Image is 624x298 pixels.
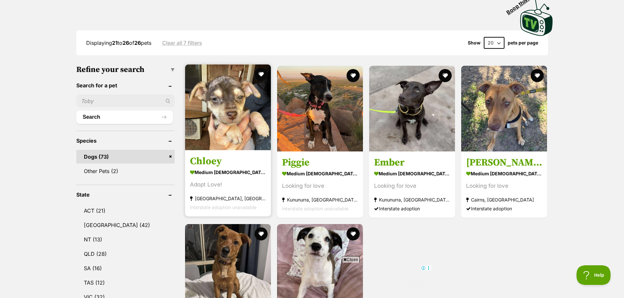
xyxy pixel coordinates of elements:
[374,156,450,169] h3: Ember
[508,40,538,45] label: pets per page
[123,40,129,46] strong: 26
[374,169,450,178] strong: medium [DEMOGRAPHIC_DATA] Dog
[193,265,431,295] iframe: Advertisement
[76,276,175,289] a: TAS (12)
[76,218,175,232] a: [GEOGRAPHIC_DATA] (42)
[369,66,455,151] img: Ember - Australian Kelpie x Mixed Dog
[466,195,542,204] strong: Cairns, [GEOGRAPHIC_DATA]
[190,155,266,167] h3: Chloey
[76,65,175,74] h3: Refine your search
[277,66,363,151] img: Piggie - Australian Kelpie x Staffordshire Bull Terrier Dog
[255,68,268,81] button: favourite
[466,169,542,178] strong: medium [DEMOGRAPHIC_DATA] Dog
[190,194,266,203] strong: [GEOGRAPHIC_DATA], [GEOGRAPHIC_DATA]
[76,82,175,88] header: Search for a pet
[76,95,175,107] input: Toby
[255,227,268,240] button: favourite
[76,204,175,218] a: ACT (21)
[282,195,358,204] strong: Kununurra, [GEOGRAPHIC_DATA]
[76,261,175,275] a: SA (16)
[461,151,547,218] a: [PERSON_NAME] medium [DEMOGRAPHIC_DATA] Dog Looking for love Cairns, [GEOGRAPHIC_DATA] Interstate...
[466,156,542,169] h3: [PERSON_NAME]
[374,204,450,213] div: Interstate adoption
[112,40,118,46] strong: 21
[162,40,202,46] a: Clear all 7 filters
[282,156,358,169] h3: Piggie
[347,69,360,82] button: favourite
[86,40,151,46] span: Displaying to of pets
[347,227,360,240] button: favourite
[282,182,358,190] div: Looking for love
[185,64,271,150] img: Chloey - Mixed breed Dog
[342,256,360,263] span: Close
[374,195,450,204] strong: Kununurra, [GEOGRAPHIC_DATA]
[190,180,266,189] div: Adopt Love!
[369,151,455,218] a: Ember medium [DEMOGRAPHIC_DATA] Dog Looking for love Kununurra, [GEOGRAPHIC_DATA] Interstate adop...
[76,111,173,124] button: Search
[439,69,452,82] button: favourite
[282,169,358,178] strong: medium [DEMOGRAPHIC_DATA] Dog
[374,182,450,190] div: Looking for love
[190,167,266,177] strong: medium [DEMOGRAPHIC_DATA] Dog
[577,265,611,285] iframe: Help Scout Beacon - Open
[461,66,547,151] img: Maggie - American Staffordshire Terrier Dog
[466,182,542,190] div: Looking for love
[76,150,175,164] a: Dogs (73)
[76,138,175,144] header: Species
[468,40,481,45] span: Show
[531,69,544,82] button: favourite
[76,192,175,198] header: State
[190,204,256,210] span: Interstate adoption unavailable
[185,150,271,217] a: Chloey medium [DEMOGRAPHIC_DATA] Dog Adopt Love! [GEOGRAPHIC_DATA], [GEOGRAPHIC_DATA] Interstate ...
[76,164,175,178] a: Other Pets (2)
[134,40,141,46] strong: 26
[466,204,542,213] div: Interstate adoption
[76,247,175,261] a: QLD (28)
[76,233,175,246] a: NT (13)
[282,206,349,211] span: Interstate adoption unavailable
[277,151,363,218] a: Piggie medium [DEMOGRAPHIC_DATA] Dog Looking for love Kununurra, [GEOGRAPHIC_DATA] Interstate ado...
